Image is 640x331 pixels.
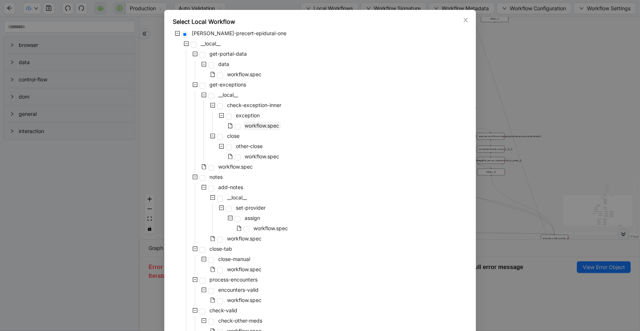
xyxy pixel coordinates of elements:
span: add-notes [217,183,245,192]
span: minus-square [219,113,224,118]
span: process-encounters [208,275,259,284]
span: workflow.spec [217,162,255,171]
span: exception [235,111,262,120]
span: __local__ [217,91,240,99]
span: get-portal-data [208,49,249,58]
span: close-tab [208,244,234,253]
span: minus-square [219,144,224,149]
span: workflow.spec [226,265,263,274]
span: minus-square [193,308,198,313]
span: get-exceptions [210,81,246,88]
span: data [219,61,230,67]
span: other-close [235,142,264,151]
span: rothman-precert-epidural-one [191,29,288,38]
span: set-provider [236,205,266,211]
span: minus-square [175,31,180,36]
span: minus-square [201,185,206,190]
span: assign [245,215,260,221]
span: workflow.spec [226,296,263,305]
span: other-close [236,143,263,149]
span: notes [210,174,223,180]
span: file [237,226,242,231]
span: workflow.spec [226,234,263,243]
span: workflow.spec [245,122,279,129]
span: minus-square [193,277,198,282]
span: file [201,164,206,169]
span: __local__ [227,194,247,201]
span: close-manual [219,256,250,262]
span: add-notes [219,184,244,190]
span: encounters-valid [217,286,260,294]
span: minus-square [184,41,189,46]
span: workflow.spec [254,225,288,231]
span: notes [208,173,224,181]
span: minus-square [219,205,224,210]
span: close [463,17,469,23]
span: file [228,154,233,159]
span: check-exception-inner [226,101,283,110]
span: workflow.spec [227,297,262,303]
span: __local__ [219,92,238,98]
span: assign [244,214,262,222]
span: workflow.spec [226,70,263,79]
span: minus-square [210,103,215,108]
span: check-exception-inner [227,102,282,108]
span: check-valid [210,307,238,313]
span: get-exceptions [208,80,248,89]
span: minus-square [201,92,206,98]
span: close [227,133,240,139]
span: check-other-meds [219,317,263,324]
span: __local__ [201,40,221,47]
span: minus-square [201,257,206,262]
span: workflow.spec [219,163,253,170]
span: data [217,60,231,69]
span: get-portal-data [210,51,247,57]
span: minus-square [228,216,233,221]
span: minus-square [193,174,198,180]
span: file [210,267,215,272]
span: minus-square [201,62,206,67]
span: encounters-valid [219,287,259,293]
span: close-tab [210,246,233,252]
span: minus-square [201,318,206,323]
span: minus-square [210,133,215,139]
span: minus-square [201,287,206,293]
span: __local__ [200,39,222,48]
span: file [210,298,215,303]
div: Select Local Workflow [173,17,467,26]
span: minus-square [193,51,198,56]
span: set-provider [235,203,267,212]
span: file [210,236,215,241]
span: workflow.spec [227,71,262,77]
span: close [226,132,241,140]
span: minus-square [193,246,198,251]
span: process-encounters [210,276,258,283]
span: workflow.spec [244,121,281,130]
span: workflow.spec [244,152,281,161]
span: file [228,123,233,128]
button: Close [462,16,470,24]
span: workflow.spec [252,224,290,233]
span: workflow.spec [227,266,262,272]
span: exception [236,112,260,118]
span: close-manual [217,255,252,264]
span: check-valid [208,306,239,315]
span: check-other-meds [217,316,264,325]
span: minus-square [210,195,215,200]
span: __local__ [226,193,249,202]
span: workflow.spec [227,235,262,242]
span: workflow.spec [245,153,279,159]
span: file [210,72,215,77]
span: minus-square [193,82,198,87]
span: [PERSON_NAME]-precert-epidural-one [192,30,287,36]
